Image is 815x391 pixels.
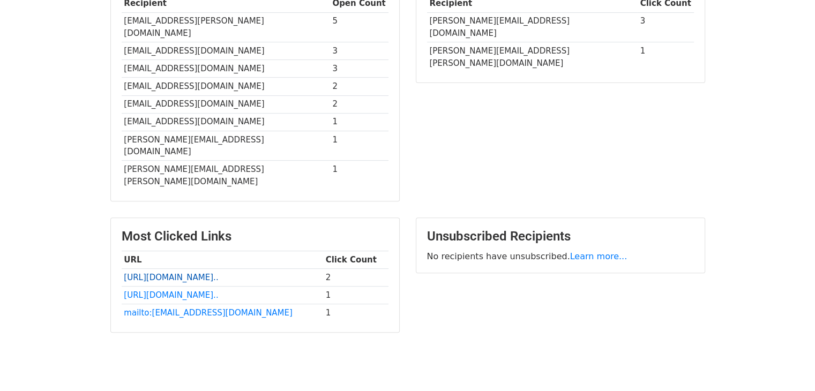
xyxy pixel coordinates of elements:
[122,60,330,78] td: [EMAIL_ADDRESS][DOMAIN_NAME]
[330,60,388,78] td: 3
[427,229,694,244] h3: Unsubscribed Recipients
[330,78,388,95] td: 2
[323,304,388,321] td: 1
[124,308,293,318] a: mailto:[EMAIL_ADDRESS][DOMAIN_NAME]
[330,131,388,161] td: 1
[330,12,388,42] td: 5
[122,131,330,161] td: [PERSON_NAME][EMAIL_ADDRESS][DOMAIN_NAME]
[122,113,330,131] td: [EMAIL_ADDRESS][DOMAIN_NAME]
[323,268,388,286] td: 2
[427,42,638,72] td: [PERSON_NAME][EMAIL_ADDRESS][PERSON_NAME][DOMAIN_NAME]
[124,290,218,300] a: [URL][DOMAIN_NAME]..
[323,251,388,268] th: Click Count
[330,161,388,190] td: 1
[323,286,388,304] td: 1
[122,42,330,60] td: [EMAIL_ADDRESS][DOMAIN_NAME]
[638,12,694,42] td: 3
[124,273,218,282] a: [URL][DOMAIN_NAME]..
[122,78,330,95] td: [EMAIL_ADDRESS][DOMAIN_NAME]
[330,42,388,60] td: 3
[122,161,330,190] td: [PERSON_NAME][EMAIL_ADDRESS][PERSON_NAME][DOMAIN_NAME]
[638,42,694,72] td: 1
[427,251,694,262] p: No recipients have unsubscribed.
[330,95,388,113] td: 2
[330,113,388,131] td: 1
[570,251,627,261] a: Learn more...
[122,12,330,42] td: [EMAIL_ADDRESS][PERSON_NAME][DOMAIN_NAME]
[761,340,815,391] iframe: Chat Widget
[122,95,330,113] td: [EMAIL_ADDRESS][DOMAIN_NAME]
[122,251,323,268] th: URL
[122,229,388,244] h3: Most Clicked Links
[427,12,638,42] td: [PERSON_NAME][EMAIL_ADDRESS][DOMAIN_NAME]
